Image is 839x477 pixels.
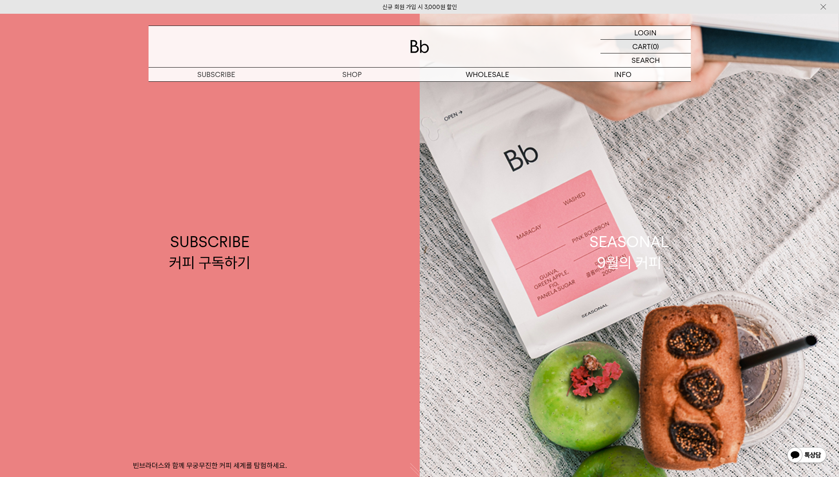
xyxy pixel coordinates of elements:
[634,26,657,39] p: LOGIN
[420,68,555,81] p: WHOLESALE
[600,40,691,53] a: CART (0)
[651,40,659,53] p: (0)
[600,26,691,40] a: LOGIN
[149,68,284,81] a: SUBSCRIBE
[382,4,457,11] a: 신규 회원 가입 시 3,000원 할인
[589,231,669,273] div: SEASONAL 9월의 커피
[410,40,429,53] img: 로고
[284,68,420,81] a: SHOP
[632,53,660,67] p: SEARCH
[555,68,691,81] p: INFO
[632,40,651,53] p: CART
[786,446,827,465] img: 카카오톡 채널 1:1 채팅 버튼
[169,231,250,273] div: SUBSCRIBE 커피 구독하기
